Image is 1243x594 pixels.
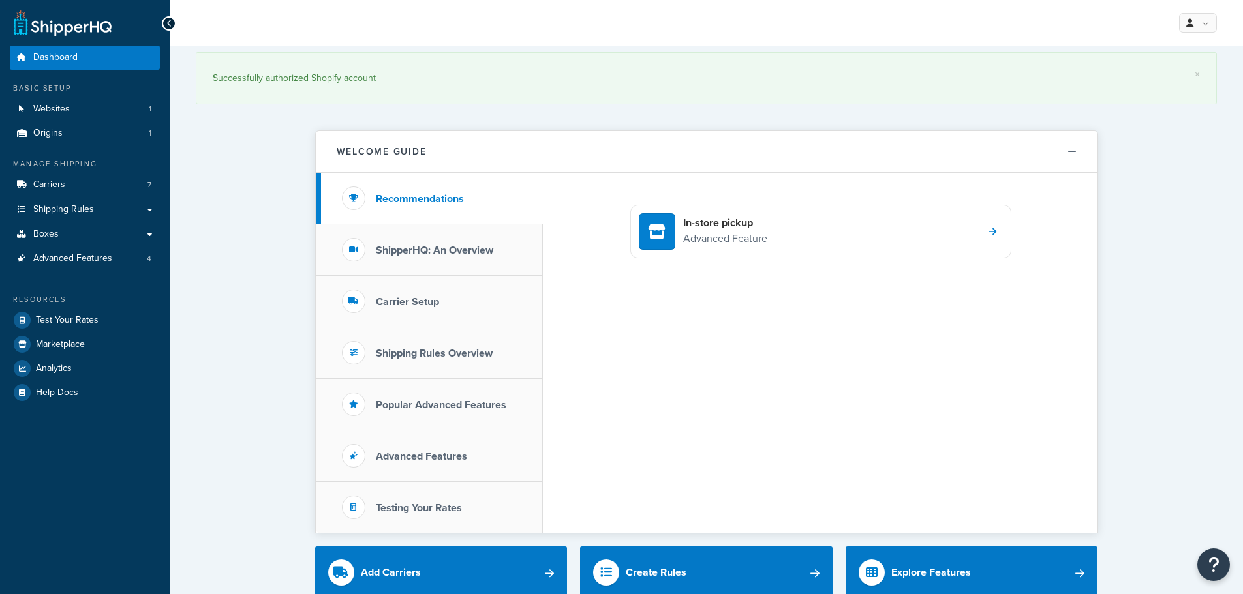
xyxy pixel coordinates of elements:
[10,46,160,70] a: Dashboard
[36,315,99,326] span: Test Your Rates
[33,204,94,215] span: Shipping Rules
[10,381,160,404] a: Help Docs
[10,97,160,121] a: Websites1
[36,339,85,350] span: Marketplace
[376,348,493,359] h3: Shipping Rules Overview
[376,451,467,462] h3: Advanced Features
[1197,548,1230,581] button: Open Resource Center
[376,399,506,411] h3: Popular Advanced Features
[10,173,160,197] a: Carriers7
[10,294,160,305] div: Resources
[33,52,78,63] span: Dashboard
[626,563,686,582] div: Create Rules
[337,147,427,156] h2: Welcome Guide
[10,83,160,94] div: Basic Setup
[10,121,160,145] a: Origins1
[683,216,767,230] h4: In-store pickup
[10,158,160,170] div: Manage Shipping
[33,104,70,115] span: Websites
[149,128,151,139] span: 1
[376,502,462,514] h3: Testing Your Rates
[33,253,112,264] span: Advanced Features
[891,563,971,582] div: Explore Features
[33,229,59,240] span: Boxes
[33,179,65,190] span: Carriers
[376,245,493,256] h3: ShipperHQ: An Overview
[316,131,1097,173] button: Welcome Guide
[10,173,160,197] li: Carriers
[10,121,160,145] li: Origins
[10,97,160,121] li: Websites
[10,222,160,246] a: Boxes
[10,308,160,332] a: Test Your Rates
[149,104,151,115] span: 1
[10,333,160,356] a: Marketplace
[147,179,151,190] span: 7
[33,128,63,139] span: Origins
[376,296,439,308] h3: Carrier Setup
[10,198,160,222] a: Shipping Rules
[213,69,1200,87] div: Successfully authorized Shopify account
[376,193,464,205] h3: Recommendations
[10,246,160,271] a: Advanced Features4
[147,253,151,264] span: 4
[683,230,767,247] p: Advanced Feature
[10,246,160,271] li: Advanced Features
[361,563,421,582] div: Add Carriers
[36,363,72,374] span: Analytics
[36,387,78,398] span: Help Docs
[1195,69,1200,80] a: ×
[10,357,160,380] a: Analytics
